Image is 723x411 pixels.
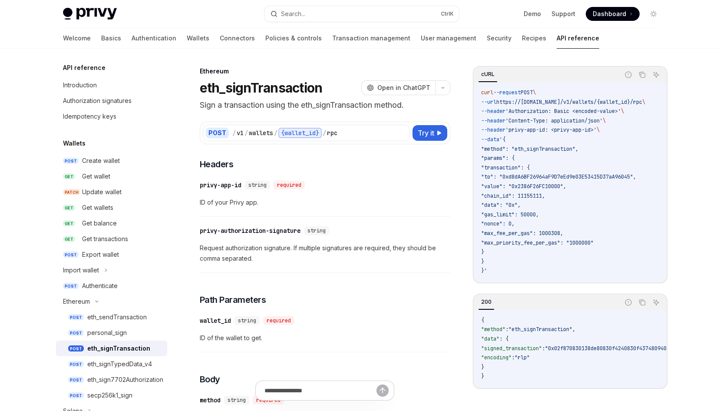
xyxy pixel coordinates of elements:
span: "data" [481,335,499,342]
span: POST [68,361,84,368]
button: Try it [413,125,447,141]
a: POSTAuthenticate [56,278,167,294]
div: {wallet_id} [278,128,322,138]
a: POSTeth_sign7702Authorization [56,372,167,388]
span: "method": "eth_signTransaction", [481,146,578,152]
div: eth_signTransaction [87,343,150,354]
div: required [274,181,305,189]
div: Ethereum [200,67,450,76]
span: "encoding" [481,354,512,361]
img: light logo [63,8,117,20]
div: / [244,129,248,137]
span: curl [481,89,493,96]
span: POST [63,252,79,258]
span: Try it [418,128,434,138]
span: "rlp" [515,354,530,361]
button: Open in ChatGPT [361,80,436,95]
a: POSTExport wallet [56,247,167,262]
span: "max_priority_fee_per_gas": "1000000" [481,239,594,246]
a: GETGet wallet [56,169,167,184]
span: POST [63,158,79,164]
span: string [248,182,267,189]
span: Body [200,373,220,385]
span: POST [63,283,79,289]
span: : [505,326,508,333]
a: Authentication [132,28,176,49]
div: POST [206,128,229,138]
span: string [307,227,326,234]
span: "value": "0x2386F26FC10000", [481,183,566,190]
span: } [481,373,484,380]
a: GETGet wallets [56,200,167,215]
button: Ask AI [650,69,662,80]
div: Update wallet [82,187,122,197]
div: privy-authorization-signature [200,226,300,235]
a: Transaction management [332,28,410,49]
a: Policies & controls [265,28,322,49]
span: ID of your Privy app. [200,197,450,208]
div: cURL [479,69,497,80]
div: / [274,129,277,137]
span: \ [603,117,606,124]
button: Copy the contents from the code block [637,297,648,308]
button: Report incorrect code [623,69,634,80]
span: } [481,258,484,265]
div: Authorization signatures [63,96,132,106]
span: GET [63,173,75,180]
span: POST [68,330,84,336]
a: POSTpersonal_sign [56,325,167,341]
span: https://[DOMAIN_NAME]/v1/wallets/{wallet_id}/rpc [496,99,642,106]
span: Ctrl K [441,10,454,17]
button: Send message [376,384,389,397]
div: Get wallet [82,171,110,182]
span: --header [481,117,505,124]
a: Idempotency keys [56,109,167,124]
span: } [481,364,484,371]
div: Idempotency keys [63,111,116,122]
div: eth_sign7702Authorization [87,375,163,385]
a: GETGet balance [56,215,167,231]
span: : { [499,335,508,342]
span: "max_fee_per_gas": 1000308, [481,230,563,237]
button: Report incorrect code [623,297,634,308]
span: GET [63,205,75,211]
a: Introduction [56,77,167,93]
div: v1 [237,129,244,137]
div: 200 [479,297,494,307]
div: Search... [281,9,305,19]
a: Recipes [522,28,546,49]
a: Demo [524,10,541,18]
div: personal_sign [87,328,127,338]
span: \ [597,126,600,133]
span: "chain_id": 11155111, [481,192,545,199]
div: Ethereum [63,296,90,307]
span: }' [481,267,487,274]
span: POST [68,377,84,383]
span: "gas_limit": 50000, [481,211,539,218]
span: "nonce": 0, [481,220,515,227]
p: Sign a transaction using the eth_signTransaction method. [200,99,450,111]
span: --url [481,99,496,106]
div: / [323,129,326,137]
span: "transaction": { [481,164,530,171]
span: } [481,249,484,255]
h5: API reference [63,63,106,73]
span: "signed_transaction" [481,345,542,352]
a: Dashboard [586,7,640,21]
a: GETGet transactions [56,231,167,247]
button: Ask AI [650,297,662,308]
span: "params": { [481,155,515,162]
div: required [263,316,294,325]
span: POST [68,345,84,352]
a: POSTeth_signTransaction [56,341,167,356]
span: 'Authorization: Basic <encoded-value>' [505,108,621,115]
span: Path Parameters [200,294,266,306]
div: eth_signTypedData_v4 [87,359,152,369]
div: wallets [249,129,273,137]
span: POST [521,89,533,96]
div: Get balance [82,218,117,229]
span: GET [63,220,75,227]
a: PATCHUpdate wallet [56,184,167,200]
div: / [232,129,236,137]
a: Basics [101,28,121,49]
